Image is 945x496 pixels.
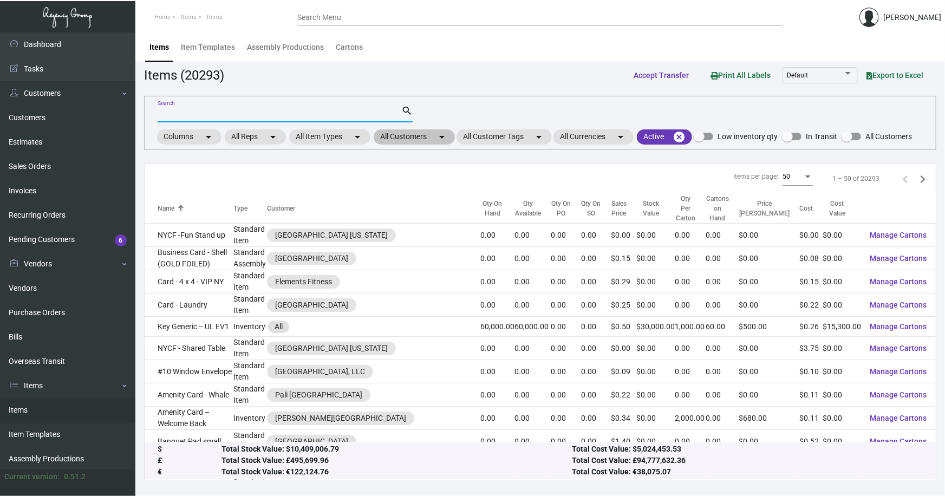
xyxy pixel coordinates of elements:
div: Qty Per Carton [675,194,696,223]
div: [GEOGRAPHIC_DATA] [275,253,348,264]
button: Accept Transfer [625,66,698,85]
button: Manage Cartons [862,408,936,428]
td: $0.00 [739,337,800,360]
div: Sales Price [611,199,636,218]
td: $0.00 [823,360,862,383]
td: Banquet Pad small [145,430,233,453]
td: 0.00 [706,337,739,360]
td: $0.00 [823,383,862,407]
td: 60.00 [706,317,739,337]
div: [GEOGRAPHIC_DATA] [US_STATE] [275,230,388,241]
span: In Transit [806,130,837,143]
td: $0.00 [636,337,675,360]
div: $ [158,444,221,455]
td: 0.00 [515,430,551,453]
td: $0.00 [823,293,862,317]
div: [GEOGRAPHIC_DATA] [275,299,348,311]
td: $0.00 [636,383,675,407]
button: Export to Excel [858,66,932,85]
td: $0.00 [823,337,862,360]
div: Total Stock Value: £495,699.96 [221,455,572,467]
button: Manage Cartons [862,362,936,381]
td: 0.00 [581,360,611,383]
mat-icon: arrow_drop_down [532,130,545,143]
td: 0.00 [675,224,706,247]
td: 0.00 [551,407,581,430]
mat-chip: All Reps [225,129,286,145]
div: Qty Available [515,199,542,218]
span: All Customers [865,130,912,143]
span: Manage Cartons [870,277,927,286]
td: Standard Item [233,383,267,407]
td: 0.00 [706,430,739,453]
td: $0.00 [611,337,636,360]
button: Manage Cartons [862,385,936,404]
td: 0.00 [551,337,581,360]
button: Manage Cartons [862,249,936,268]
mat-icon: search [401,105,413,118]
td: $0.00 [823,407,862,430]
td: 0.00 [675,270,706,293]
td: 0.00 [675,293,706,317]
td: 0.00 [515,270,551,293]
td: Card - Laundry [145,293,233,317]
div: Cost Value [823,199,852,218]
span: Manage Cartons [870,344,927,353]
div: [PERSON_NAME] [883,12,941,23]
mat-icon: arrow_drop_down [351,130,364,143]
td: $0.00 [823,270,862,293]
td: 0.00 [480,247,515,270]
span: Items [207,14,223,21]
th: Customer [267,194,480,224]
td: 0.00 [551,317,581,337]
div: Qty On SO [581,199,611,218]
td: $500.00 [739,317,800,337]
div: £ [158,455,221,467]
td: $0.00 [739,430,800,453]
div: [PERSON_NAME][GEOGRAPHIC_DATA] [275,413,406,424]
td: Card - 4 x 4 - VIP NY [145,270,233,293]
td: $0.00 [636,247,675,270]
span: Manage Cartons [870,437,927,446]
button: Manage Cartons [862,295,936,315]
td: $3.75 [800,337,823,360]
td: 0.00 [706,360,739,383]
td: $0.00 [636,224,675,247]
button: Previous page [897,170,914,187]
td: $0.00 [636,407,675,430]
td: 0.00 [675,360,706,383]
td: $0.00 [739,360,800,383]
span: Manage Cartons [870,367,927,376]
td: 0.00 [515,247,551,270]
span: Export to Excel [866,71,923,80]
td: 0.00 [581,407,611,430]
td: $0.52 [800,430,823,453]
td: 0.00 [515,224,551,247]
td: Amenity Card – Welcome Back [145,407,233,430]
td: $0.22 [611,383,636,407]
div: Items [149,42,169,53]
td: $0.26 [800,317,823,337]
td: 0.00 [515,383,551,407]
button: Print All Labels [702,65,779,85]
span: Default [787,71,808,79]
td: 0.00 [480,407,515,430]
td: $0.25 [611,293,636,317]
div: 1 – 50 of 20293 [832,174,879,184]
td: 0.00 [581,383,611,407]
div: Total Cost Value: €38,075.07 [572,467,923,478]
td: $0.15 [800,270,823,293]
div: Qty Available [515,199,551,218]
td: 0.00 [480,360,515,383]
td: Key Generic -- UL EV1 [145,317,233,337]
div: Total Cost Value: £94,777,632.36 [572,455,923,467]
td: 1,000.00 [675,317,706,337]
mat-chip: All [268,321,289,333]
mat-chip: Active [637,129,692,145]
td: $0.10 [800,360,823,383]
td: 0.00 [706,383,739,407]
mat-icon: arrow_drop_down [614,130,627,143]
td: 0.00 [551,293,581,317]
span: Manage Cartons [870,301,927,309]
td: $0.22 [800,293,823,317]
